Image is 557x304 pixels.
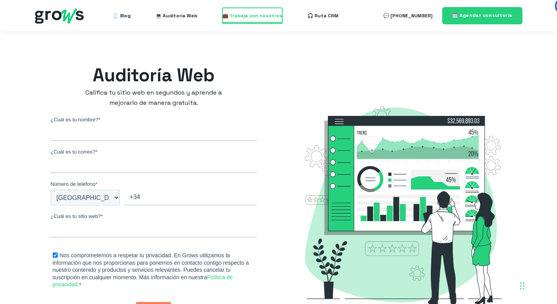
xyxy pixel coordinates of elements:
[415,203,557,304] div: Widget de chat
[51,149,96,155] span: ¿Cuál es tu correo?
[383,8,432,24] a: 💬 [PHONE_NUMBER]
[222,8,282,24] a: 💼 Trabaja con nosotros
[35,8,84,24] img: grows - hubspot
[53,252,249,288] span: Nos comprometemos a respetar tu privacidad. En Grows utilizamos la información que nos proporcion...
[307,8,338,24] a: 🎧 Ruta CRM
[51,213,101,219] span: ¿Cuál es tu sitio web?
[113,8,131,24] a: 🧾 Blog
[53,274,233,288] a: Política de privacidad.
[53,253,58,258] input: Nos comprometemos a respetar tu privacidad. En Grows utilizamos la información que nos proporcion...
[415,203,557,304] iframe: Chat Widget
[71,88,236,108] h2: Califica tu sitio web en segundos y aprende a mejorarlo de manera gratuita.
[452,12,513,18] span: 🗓️ Agendar consultoría
[156,8,197,24] a: 💻 Auditoría Web
[51,63,257,88] h1: Auditoría Web
[51,117,98,123] span: ¿Cuál es tu nombre?
[520,274,525,298] div: Arrastrar
[51,181,96,187] span: Número de teléfono
[442,7,522,24] a: 🗓️ Agendar consultoría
